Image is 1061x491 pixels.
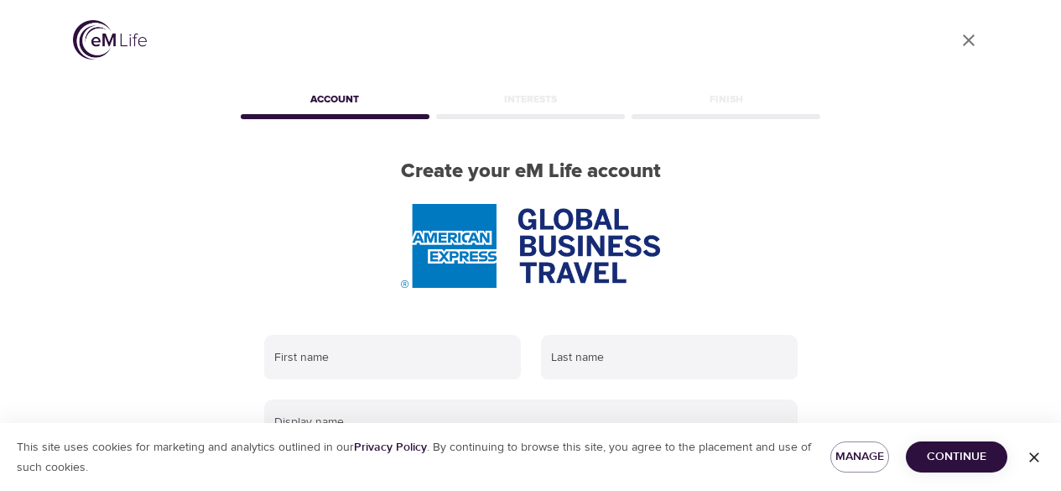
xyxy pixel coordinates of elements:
a: Privacy Policy [354,440,427,455]
img: logo [73,20,147,60]
h2: Create your eM Life account [237,159,824,184]
button: Manage [830,441,889,473]
button: Continue [906,441,1007,473]
span: Manage [844,447,876,467]
img: AmEx%20GBT%20logo.png [401,204,659,288]
a: close [949,20,989,60]
span: Continue [919,447,994,467]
